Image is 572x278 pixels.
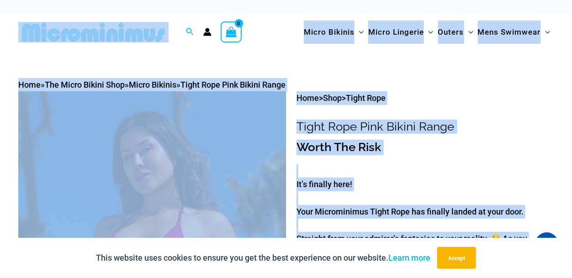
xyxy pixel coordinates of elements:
[18,22,169,42] img: MM SHOP LOGO FLAT
[478,21,541,44] span: Mens Swimwear
[96,251,430,265] p: This website uses cookies to ensure you get the best experience on our website.
[203,28,212,36] a: Account icon link
[355,21,364,44] span: Menu Toggle
[424,21,433,44] span: Menu Toggle
[18,80,41,89] a: Home
[129,80,176,89] a: Micro Bikinis
[368,21,424,44] span: Micro Lingerie
[366,18,435,46] a: Micro LingerieMenu ToggleMenu Toggle
[297,140,554,155] h3: Worth The Risk
[437,247,476,269] button: Accept
[221,21,242,42] a: View Shopping Cart, empty
[541,21,550,44] span: Menu Toggle
[436,18,476,46] a: OutersMenu ToggleMenu Toggle
[297,93,319,103] a: Home
[18,80,286,89] span: » » »
[297,91,554,105] p: > >
[323,93,342,103] a: Shop
[300,17,554,47] nav: Site Navigation
[302,18,366,46] a: Micro BikinisMenu ToggleMenu Toggle
[388,253,430,262] a: Learn more
[464,21,473,44] span: Menu Toggle
[438,21,464,44] span: Outers
[476,18,552,46] a: Mens SwimwearMenu ToggleMenu Toggle
[186,26,194,38] a: Search icon link
[304,21,355,44] span: Micro Bikinis
[180,80,286,89] span: Tight Rope Pink Bikini Range
[346,93,386,103] a: Tight Rope
[45,80,125,89] a: The Micro Bikini Shop
[297,120,554,134] h1: Tight Rope Pink Bikini Range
